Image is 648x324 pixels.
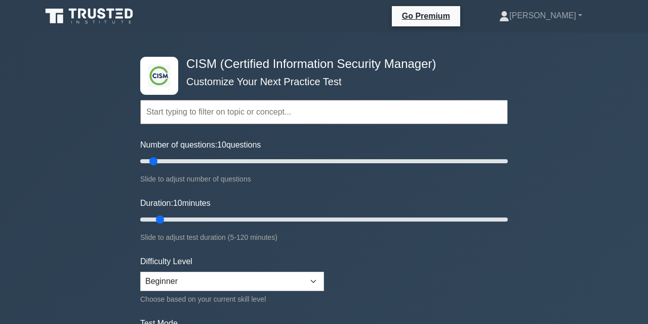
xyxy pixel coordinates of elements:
label: Duration: minutes [140,197,211,209]
h4: CISM (Certified Information Security Manager) [182,57,458,71]
a: Go Premium [396,10,456,22]
a: [PERSON_NAME] [475,6,606,26]
span: 10 [217,140,226,149]
label: Difficulty Level [140,256,192,268]
span: 10 [173,199,182,207]
div: Choose based on your current skill level [140,293,324,305]
input: Start typing to filter on topic or concept... [140,100,508,124]
label: Number of questions: questions [140,139,261,151]
div: Slide to adjust number of questions [140,173,508,185]
div: Slide to adjust test duration (5-120 minutes) [140,231,508,243]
